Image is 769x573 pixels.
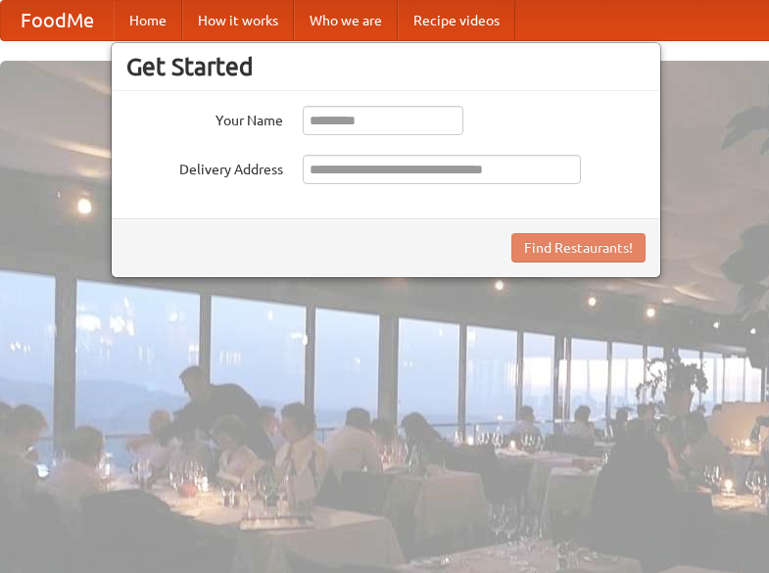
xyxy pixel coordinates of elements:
[511,233,646,263] button: Find Restaurants!
[126,106,283,130] label: Your Name
[1,1,114,40] a: FoodMe
[126,155,283,179] label: Delivery Address
[398,1,515,40] a: Recipe videos
[126,52,646,81] h3: Get Started
[182,1,294,40] a: How it works
[114,1,182,40] a: Home
[294,1,398,40] a: Who we are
